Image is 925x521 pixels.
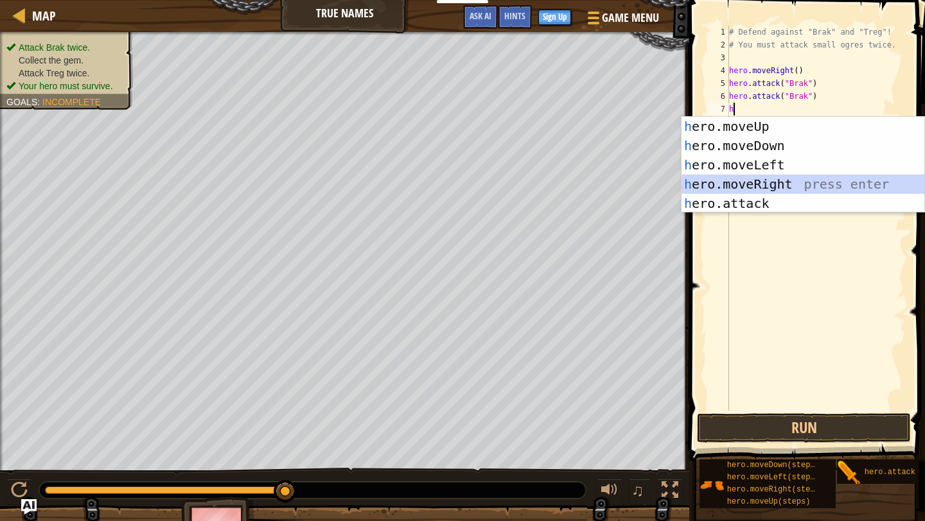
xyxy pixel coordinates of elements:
[707,51,729,64] div: 3
[6,54,123,67] li: Collect the gem.
[657,479,683,505] button: Toggle fullscreen
[538,10,571,25] button: Sign Up
[697,413,911,443] button: Run
[37,97,42,107] span: :
[577,5,667,35] button: Game Menu
[6,97,37,107] span: Goals
[504,10,525,22] span: Hints
[463,5,498,29] button: Ask AI
[42,97,101,107] span: Incomplete
[26,7,56,24] a: Map
[602,10,659,26] span: Game Menu
[6,80,123,92] li: Your hero must survive.
[707,26,729,38] div: 1
[470,10,491,22] span: Ask AI
[707,77,729,90] div: 5
[837,461,861,485] img: portrait.png
[6,41,123,54] li: Attack Brak twice.
[707,103,729,115] div: 7
[21,499,37,515] button: Ask AI
[700,473,724,497] img: portrait.png
[707,64,729,77] div: 4
[727,461,820,470] span: hero.moveDown(steps)
[19,81,113,91] span: Your hero must survive.
[707,38,729,51] div: 2
[707,90,729,103] div: 6
[727,473,820,482] span: hero.moveLeft(steps)
[32,7,56,24] span: Map
[19,55,84,65] span: Collect the gem.
[597,479,622,505] button: Adjust volume
[19,68,89,78] span: Attack Treg twice.
[631,481,644,500] span: ♫
[6,479,32,505] button: ⌘ + P: Play
[707,115,729,128] div: 8
[19,42,90,53] span: Attack Brak twice.
[6,67,123,80] li: Attack Treg twice.
[727,497,811,506] span: hero.moveUp(steps)
[629,479,651,505] button: ♫
[727,485,824,494] span: hero.moveRight(steps)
